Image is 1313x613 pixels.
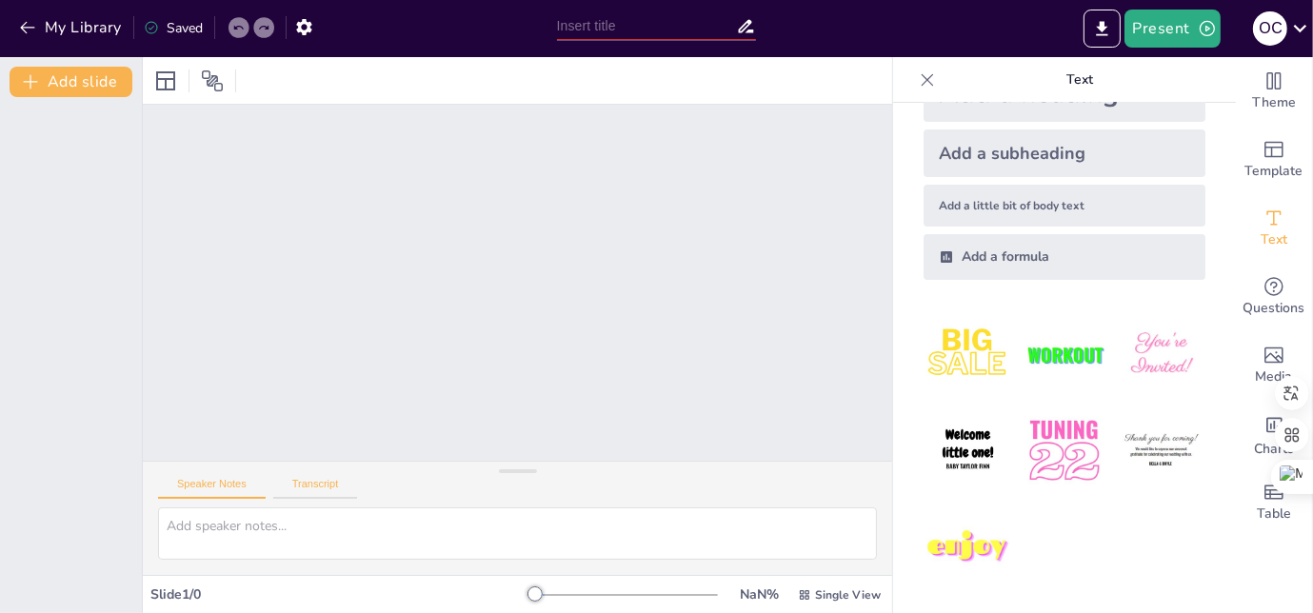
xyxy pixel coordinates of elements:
[1236,194,1312,263] div: Add text boxes
[1236,400,1312,468] div: Add charts and graphs
[1253,11,1287,46] div: О С
[150,585,535,603] div: Slide 1 / 0
[1256,366,1293,387] span: Media
[815,587,881,603] span: Single View
[1236,126,1312,194] div: Add ready made slides
[1236,263,1312,331] div: Get real-time input from your audience
[924,504,1012,592] img: 7.jpeg
[1117,406,1205,495] img: 6.jpeg
[14,12,129,43] button: My Library
[943,57,1217,103] p: Text
[1254,439,1294,460] span: Charts
[924,234,1205,280] div: Add a formula
[1124,10,1220,48] button: Present
[1020,310,1108,399] img: 2.jpeg
[150,66,181,96] div: Layout
[1252,92,1296,113] span: Theme
[1117,310,1205,399] img: 3.jpeg
[1245,161,1303,182] span: Template
[1243,298,1305,319] span: Questions
[1261,229,1287,250] span: Text
[1257,504,1291,524] span: Table
[144,19,203,37] div: Saved
[924,185,1205,227] div: Add a little bit of body text
[737,585,783,603] div: NaN %
[1020,406,1108,495] img: 5.jpeg
[1236,468,1312,537] div: Add a table
[201,69,224,92] span: Position
[158,478,266,499] button: Speaker Notes
[273,478,358,499] button: Transcript
[557,12,737,40] input: Insert title
[924,310,1012,399] img: 1.jpeg
[1236,57,1312,126] div: Change the overall theme
[924,129,1205,177] div: Add a subheading
[1253,10,1287,48] button: О С
[924,406,1012,495] img: 4.jpeg
[1084,10,1121,48] button: Export to PowerPoint
[1236,331,1312,400] div: Add images, graphics, shapes or video
[10,67,132,97] button: Add slide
